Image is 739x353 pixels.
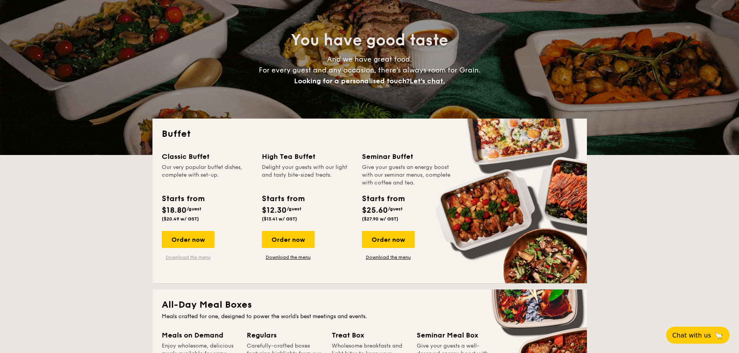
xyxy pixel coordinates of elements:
[262,151,353,162] div: High Tea Buffet
[332,330,407,341] div: Treat Box
[362,193,404,205] div: Starts from
[162,193,204,205] div: Starts from
[666,327,730,344] button: Chat with us🦙
[362,216,398,222] span: ($27.90 w/ GST)
[672,332,711,339] span: Chat with us
[362,151,453,162] div: Seminar Buffet
[247,330,322,341] div: Regulars
[362,164,453,187] div: Give your guests an energy boost with our seminar menus, complete with coffee and tea.
[162,299,578,311] h2: All-Day Meal Boxes
[259,55,481,85] span: And we have great food. For every guest and any occasion, there’s always room for Grain.
[162,151,253,162] div: Classic Buffet
[262,231,315,248] div: Order now
[388,206,403,212] span: /guest
[162,330,237,341] div: Meals on Demand
[262,164,353,187] div: Delight your guests with our light and tasty bite-sized treats.
[362,206,388,215] span: $25.60
[362,254,415,260] a: Download the menu
[417,330,492,341] div: Seminar Meal Box
[162,206,187,215] span: $18.80
[162,128,578,140] h2: Buffet
[187,206,201,212] span: /guest
[362,231,415,248] div: Order now
[162,216,199,222] span: ($20.49 w/ GST)
[162,254,215,260] a: Download the menu
[262,216,297,222] span: ($13.41 w/ GST)
[262,206,287,215] span: $12.30
[262,193,304,205] div: Starts from
[162,231,215,248] div: Order now
[162,313,578,320] div: Meals crafted for one, designed to power the world's best meetings and events.
[410,77,445,85] span: Let's chat.
[714,331,723,340] span: 🦙
[291,31,448,50] span: You have good taste
[287,206,301,212] span: /guest
[162,164,253,187] div: Our very popular buffet dishes, complete with set-up.
[262,254,315,260] a: Download the menu
[294,77,410,85] span: Looking for a personalised touch?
